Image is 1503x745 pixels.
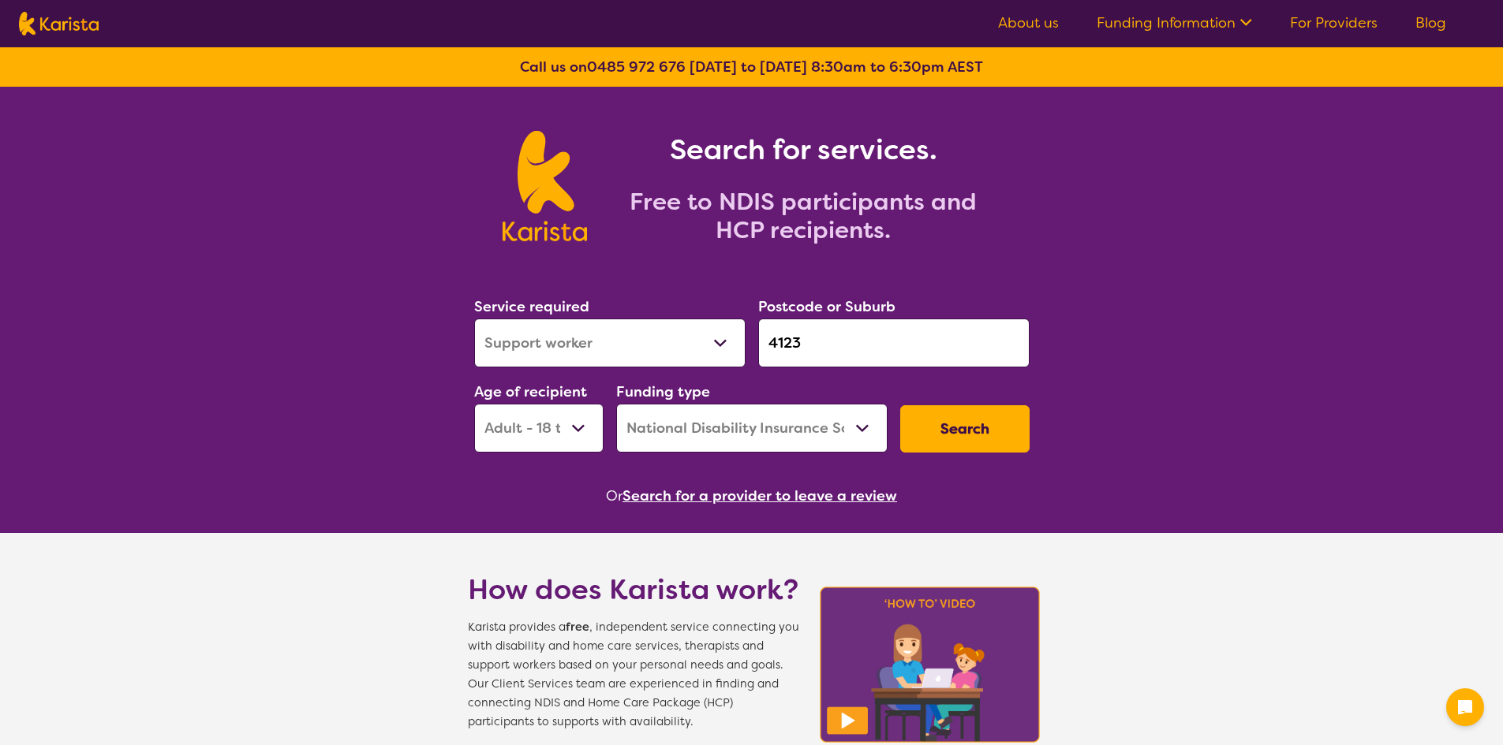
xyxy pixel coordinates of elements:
input: Type [758,318,1030,367]
a: Blog [1415,13,1446,32]
label: Age of recipient [474,382,587,401]
b: Call us on [DATE] to [DATE] 8:30am to 6:30pm AEST [520,58,983,76]
h2: Free to NDIS participants and HCP recipients. [606,188,1000,244]
a: Funding Information [1097,13,1252,32]
span: Or [606,484,623,508]
label: Service required [474,297,589,316]
b: free [566,620,589,635]
a: 0485 972 676 [587,58,686,76]
span: Karista provides a , independent service connecting you with disability and home care services, t... [468,618,799,732]
h1: Search for services. [606,131,1000,169]
button: Search [900,405,1030,453]
label: Funding type [616,382,710,401]
img: Karista logo [503,131,587,241]
a: For Providers [1290,13,1378,32]
img: Karista logo [19,12,99,35]
a: About us [998,13,1059,32]
label: Postcode or Suburb [758,297,895,316]
button: Search for a provider to leave a review [623,484,897,508]
h1: How does Karista work? [468,571,799,609]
